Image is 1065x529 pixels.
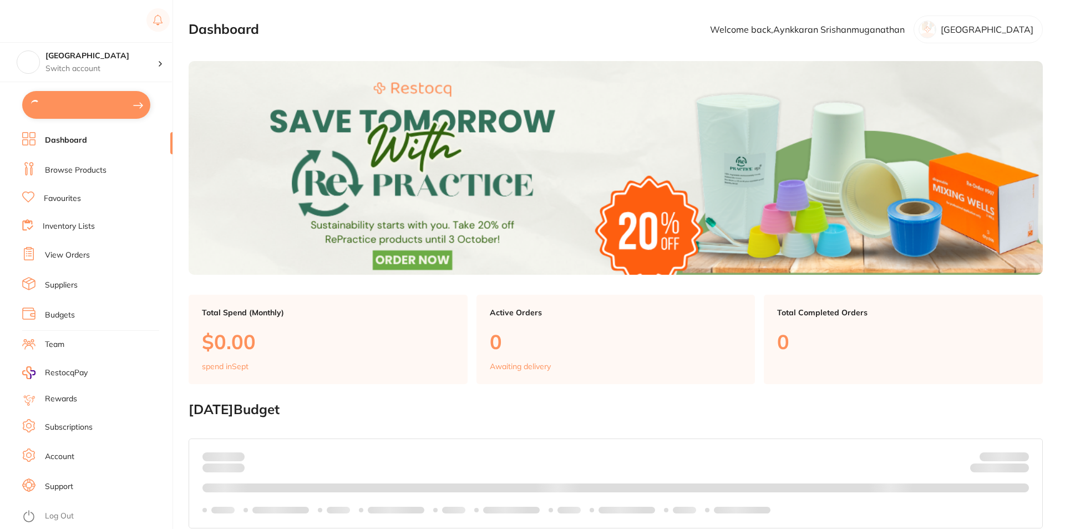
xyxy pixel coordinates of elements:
a: View Orders [45,250,90,261]
p: Total Completed Orders [777,308,1029,317]
a: RestocqPay [22,366,88,379]
a: Inventory Lists [43,221,95,232]
h4: Lakes Boulevard Dental [45,51,158,62]
a: Favourites [44,193,81,204]
p: Active Orders [490,308,742,317]
h2: [DATE] Budget [189,402,1043,417]
p: Labels extended [483,506,540,515]
p: Labels extended [368,506,424,515]
p: Labels [211,506,235,515]
img: Restocq Logo [22,14,93,28]
p: Labels extended [252,506,309,515]
a: Dashboard [45,135,87,146]
p: Labels [557,506,581,515]
p: Labels extended [599,506,655,515]
p: 0 [777,330,1029,353]
p: Labels [442,506,465,515]
a: Total Spend (Monthly)$0.00spend inSept [189,295,468,385]
p: Spent: [202,452,245,461]
a: Account [45,451,74,462]
a: Active Orders0Awaiting delivery [476,295,755,385]
strong: $NaN [1007,452,1029,462]
a: Total Completed Orders0 [764,295,1043,385]
a: Restocq Logo [22,8,93,34]
strong: $0.00 [225,452,245,462]
p: Labels [673,506,696,515]
p: Switch account [45,63,158,74]
span: RestocqPay [45,367,88,379]
a: Browse Products [45,165,106,176]
p: Labels [327,506,350,515]
p: month [202,461,245,475]
p: Budget: [980,452,1029,461]
p: Awaiting delivery [490,362,551,371]
p: Total Spend (Monthly) [202,308,454,317]
a: Suppliers [45,280,78,291]
img: Lakes Boulevard Dental [17,51,39,73]
img: RestocqPay [22,366,35,379]
a: Rewards [45,394,77,405]
p: 0 [490,330,742,353]
p: Remaining: [970,461,1029,475]
p: $0.00 [202,330,454,353]
p: Labels extended [714,506,770,515]
p: Welcome back, Aynkkaran Srishanmuganathan [710,24,905,34]
button: Log Out [22,508,169,526]
a: Team [45,339,64,350]
p: [GEOGRAPHIC_DATA] [941,24,1033,34]
a: Subscriptions [45,422,93,433]
a: Budgets [45,310,75,321]
img: Dashboard [189,61,1043,275]
strong: $0.00 [1010,465,1029,475]
p: spend in Sept [202,362,248,371]
h2: Dashboard [189,22,259,37]
a: Support [45,481,73,492]
a: Log Out [45,511,74,522]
